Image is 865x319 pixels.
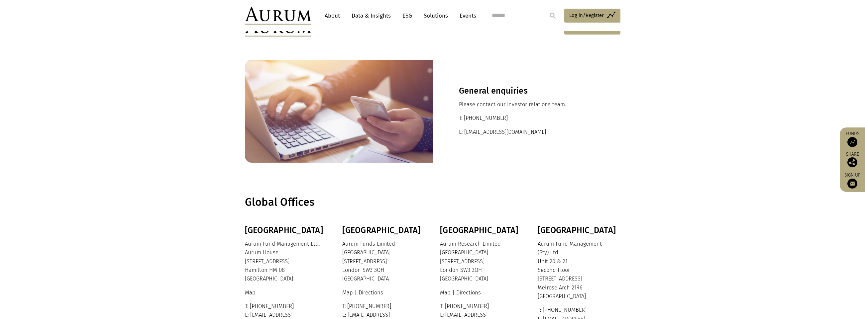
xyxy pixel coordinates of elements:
[440,225,521,235] h3: [GEOGRAPHIC_DATA]
[847,157,857,167] img: Share this post
[459,128,594,136] p: E: [EMAIL_ADDRESS][DOMAIN_NAME]
[843,131,862,147] a: Funds
[456,10,476,22] a: Events
[459,86,594,96] h3: General enquiries
[546,9,559,22] input: Submit
[459,100,594,109] p: Please contact our investor relations team.
[399,10,415,22] a: ESG
[440,240,521,283] p: Aurum Research Limited [GEOGRAPHIC_DATA] [STREET_ADDRESS] London SW3 3QH [GEOGRAPHIC_DATA]
[847,179,857,189] img: Sign up to our newsletter
[847,137,857,147] img: Access Funds
[569,11,604,19] span: Log in/Register
[342,288,423,297] p: |
[342,240,423,283] p: Aurum Funds Limited [GEOGRAPHIC_DATA] [STREET_ADDRESS] London SW3 3QH [GEOGRAPHIC_DATA]
[245,225,326,235] h3: [GEOGRAPHIC_DATA]
[538,240,619,301] p: Aurum Fund Management (Pty) Ltd Unit 20 & 21 Second Floor [STREET_ADDRESS] Melrose Arch 2196 [GEO...
[348,10,394,22] a: Data & Insights
[245,289,257,296] a: Map
[321,10,343,22] a: About
[440,288,521,297] p: |
[455,289,483,296] a: Directions
[843,152,862,167] div: Share
[357,289,385,296] a: Directions
[459,114,594,122] p: T: [PHONE_NUMBER]
[420,10,451,22] a: Solutions
[245,196,619,209] h1: Global Offices
[538,225,619,235] h3: [GEOGRAPHIC_DATA]
[564,9,620,23] a: Log in/Register
[245,7,311,25] img: Aurum
[342,225,423,235] h3: [GEOGRAPHIC_DATA]
[843,172,862,189] a: Sign up
[342,289,355,296] a: Map
[245,240,326,283] p: Aurum Fund Management Ltd. Aurum House [STREET_ADDRESS] Hamilton HM 08 [GEOGRAPHIC_DATA]
[440,289,452,296] a: Map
